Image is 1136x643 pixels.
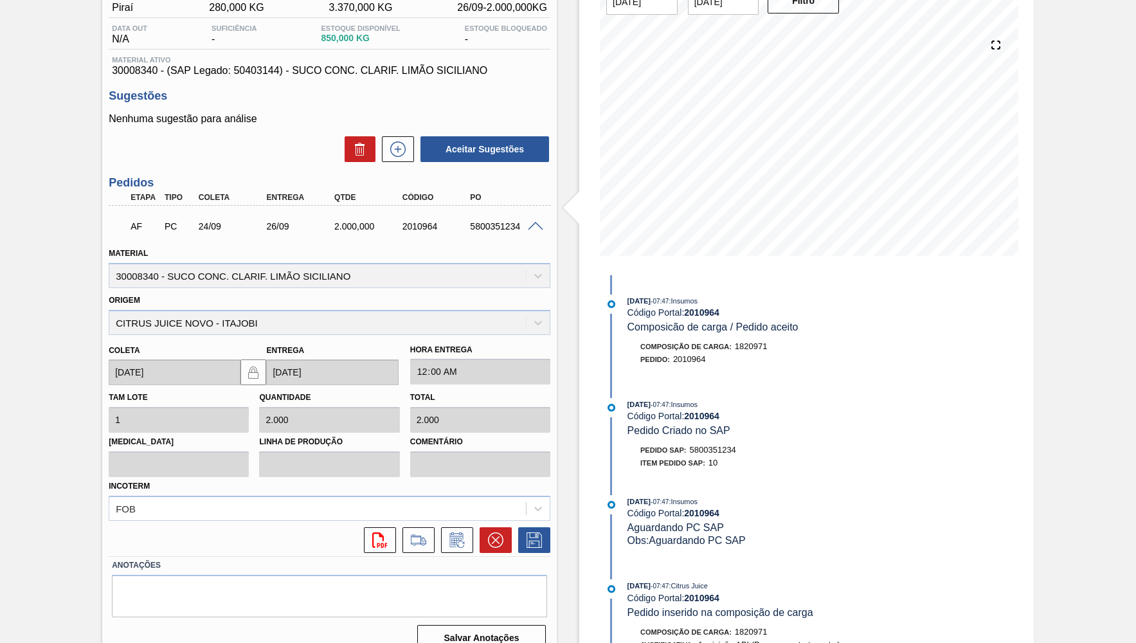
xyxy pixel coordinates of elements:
div: Salvar Pedido [512,527,550,553]
strong: 2010964 [684,411,719,421]
label: Total [410,393,435,402]
label: Material [109,249,148,258]
span: Pedido inserido na composição de carga [627,607,813,618]
div: Aceitar Sugestões [414,135,550,163]
div: Código Portal: [627,508,933,518]
img: atual [608,501,615,509]
img: atual [608,404,615,412]
label: Comentário [410,433,550,451]
div: 2010964 [399,221,475,231]
p: Nenhuma sugestão para análise [109,113,550,125]
span: 26/09 - 2.000,000 KG [457,2,547,14]
div: Ir para Composição de Carga [396,527,435,553]
h3: Sugestões [109,89,550,103]
button: locked [240,359,266,385]
span: Material ativo [112,56,547,64]
div: N/A [109,24,150,45]
div: PO [467,193,543,202]
div: Informar alteração no pedido [435,527,473,553]
label: Hora Entrega [410,341,550,359]
label: [MEDICAL_DATA] [109,433,249,451]
div: Abrir arquivo PDF [357,527,396,553]
span: : Insumos [669,297,698,305]
strong: 2010964 [684,593,719,603]
span: Composição de Carga : [640,343,732,350]
span: [DATE] [627,297,651,305]
label: Linha de Produção [259,433,399,451]
div: Cancelar pedido [473,527,512,553]
label: Anotações [112,556,547,575]
span: Aguardando PC SAP [627,522,724,533]
span: [DATE] [627,401,651,408]
span: Pedido : [640,356,670,363]
div: Nova sugestão [375,136,414,162]
input: dd/mm/yyyy [266,359,398,385]
span: Pedido SAP: [640,446,687,454]
div: - [208,24,260,45]
div: Excluir Sugestões [338,136,375,162]
span: 850,000 KG [321,33,400,43]
div: Código Portal: [627,307,933,318]
div: Entrega [263,193,339,202]
span: 1820971 [735,341,768,351]
img: locked [246,365,261,380]
span: - 07:47 [651,401,669,408]
p: AF [131,221,159,231]
span: 30008340 - (SAP Legado: 50403144) - SUCO CONC. CLARIF. LIMÃO SICILIANO [112,65,547,77]
span: [DATE] [627,582,651,590]
label: Quantidade [259,393,311,402]
span: 2010964 [673,354,706,364]
span: Estoque Bloqueado [465,24,547,32]
span: Item pedido SAP: [640,459,705,467]
span: - 07:47 [651,498,669,505]
span: : Insumos [669,401,698,408]
div: Código [399,193,475,202]
div: Pedido de Compra [161,221,196,231]
span: Suficiência [212,24,257,32]
img: atual [608,585,615,593]
button: Aceitar Sugestões [420,136,549,162]
span: Composição de Carga : [640,628,732,636]
span: - 07:47 [651,583,669,590]
div: 26/09/2025 [263,221,339,231]
label: Entrega [266,346,304,355]
div: Tipo [161,193,196,202]
strong: 2010964 [684,508,719,518]
div: Coleta [195,193,271,202]
span: Pedido Criado no SAP [627,425,730,436]
div: - [462,24,550,45]
span: Estoque Disponível [321,24,400,32]
span: 10 [708,458,717,467]
span: [DATE] [627,498,651,505]
span: : Citrus Juice [669,582,708,590]
div: Código Portal: [627,411,933,421]
label: Coleta [109,346,140,355]
input: dd/mm/yyyy [109,359,240,385]
img: atual [608,300,615,308]
div: Qtde [331,193,407,202]
span: : Insumos [669,498,698,505]
h3: Pedidos [109,176,550,190]
span: 280,000 KG [209,2,264,14]
div: FOB [116,503,136,514]
label: Origem [109,296,140,305]
span: Piraí [112,2,144,14]
span: Data out [112,24,147,32]
div: 2.000,000 [331,221,407,231]
span: 5800351234 [690,445,736,455]
span: - 07:47 [651,298,669,305]
div: Aguardando Faturamento [127,212,162,240]
span: 3.370,000 KG [329,2,393,14]
div: 5800351234 [467,221,543,231]
label: Tam lote [109,393,147,402]
div: 24/09/2025 [195,221,271,231]
div: Código Portal: [627,593,933,603]
strong: 2010964 [684,307,719,318]
span: 1820971 [735,627,768,637]
span: Obs: Aguardando PC SAP [627,535,746,546]
label: Incoterm [109,482,150,491]
span: Composicão de carga / Pedido aceito [627,321,798,332]
div: Etapa [127,193,162,202]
